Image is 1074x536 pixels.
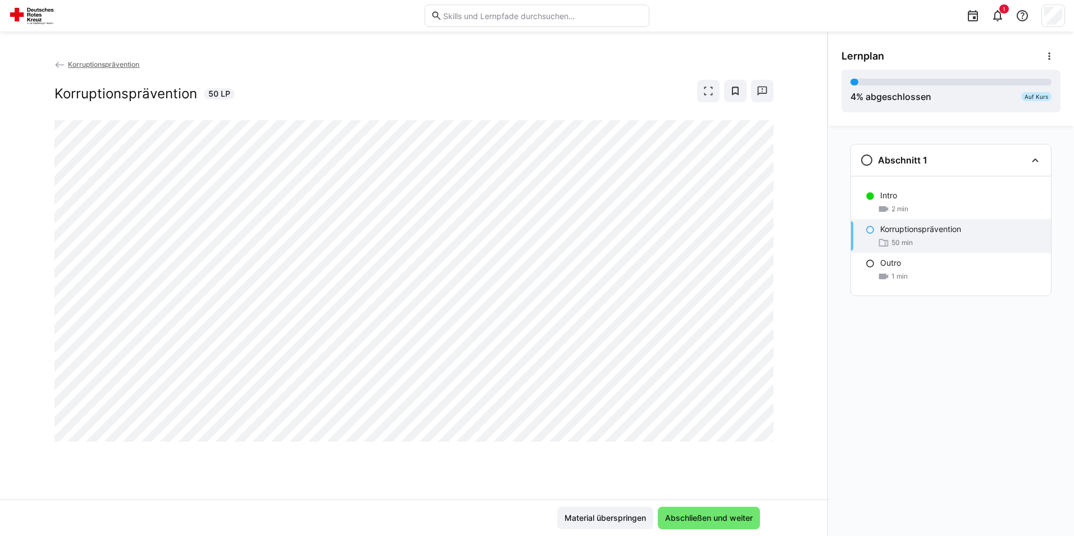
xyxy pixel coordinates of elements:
div: % abgeschlossen [850,90,931,103]
p: Korruptionsprävention [880,224,961,235]
span: 2 min [891,205,908,214]
span: Material überspringen [563,512,648,524]
p: Outro [880,257,901,269]
a: Korruptionsprävention [54,60,140,69]
h3: Abschnitt 1 [878,155,927,166]
span: 50 min [891,238,913,247]
h2: Korruptionsprävention [54,85,197,102]
input: Skills und Lernpfade durchsuchen… [442,11,643,21]
span: 1 [1003,6,1005,12]
span: 50 LP [208,88,230,99]
span: Korruptionsprävention [68,60,139,69]
span: Abschließen und weiter [663,512,754,524]
span: Lernplan [841,50,884,62]
div: Auf Kurs [1021,92,1052,101]
p: Intro [880,190,897,201]
button: Abschließen und weiter [658,507,760,529]
span: 4 [850,91,856,102]
span: 1 min [891,272,908,281]
button: Material überspringen [557,507,653,529]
